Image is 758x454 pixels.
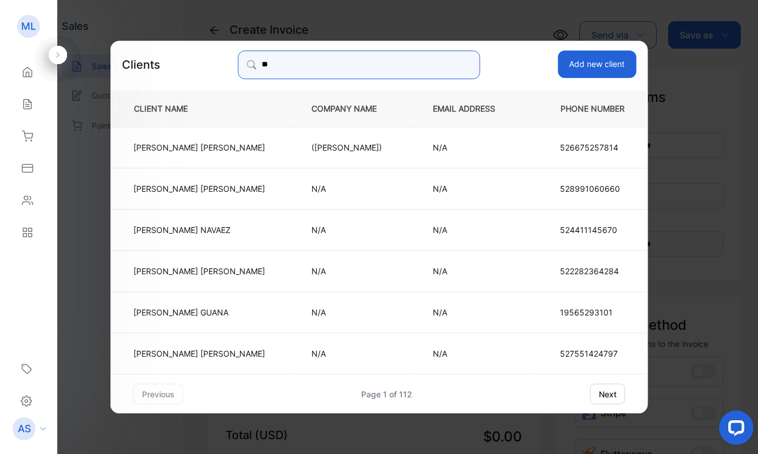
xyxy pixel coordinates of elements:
[433,306,514,318] p: N/A
[433,183,514,195] p: N/A
[122,56,160,73] p: Clients
[710,406,758,454] iframe: LiveChat chat widget
[133,224,265,236] p: [PERSON_NAME] NAVAEZ
[551,102,629,115] p: PHONE NUMBER
[18,421,31,436] p: AS
[133,265,265,277] p: [PERSON_NAME] [PERSON_NAME]
[133,306,265,318] p: [PERSON_NAME] GUANA
[590,384,625,404] button: next
[133,183,265,195] p: [PERSON_NAME] [PERSON_NAME]
[433,141,514,153] p: N/A
[433,224,514,236] p: N/A
[311,306,395,318] p: N/A
[133,348,265,360] p: [PERSON_NAME] [PERSON_NAME]
[311,141,395,153] p: ([PERSON_NAME])
[560,224,625,236] p: 524411145670
[311,183,395,195] p: N/A
[560,348,625,360] p: 527551424797
[560,183,625,195] p: 528991060660
[361,388,412,400] div: Page 1 of 112
[433,265,514,277] p: N/A
[311,224,395,236] p: N/A
[560,306,625,318] p: 19565293101
[558,50,636,78] button: Add new client
[433,348,514,360] p: N/A
[133,384,183,404] button: previous
[129,102,274,115] p: CLIENT NAME
[311,348,395,360] p: N/A
[560,141,625,153] p: 526675257814
[311,265,395,277] p: N/A
[560,265,625,277] p: 522282364284
[311,102,395,115] p: COMPANY NAME
[433,102,514,115] p: EMAIL ADDRESS
[133,141,265,153] p: [PERSON_NAME] [PERSON_NAME]
[21,19,36,34] p: ML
